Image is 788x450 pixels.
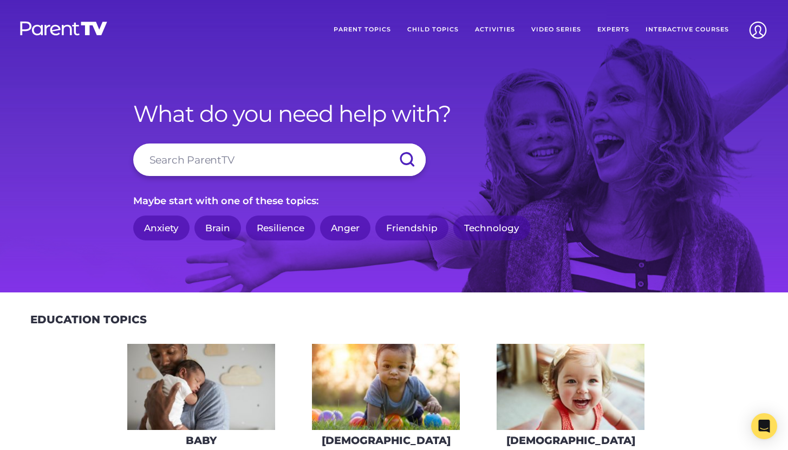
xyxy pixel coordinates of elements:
[325,16,399,43] a: Parent Topics
[133,192,655,210] p: Maybe start with one of these topics:
[589,16,637,43] a: Experts
[133,100,655,127] h1: What do you need help with?
[133,216,190,241] a: Anxiety
[399,16,467,43] a: Child Topics
[497,344,644,430] img: iStock-678589610_super-275x160.jpg
[320,216,370,241] a: Anger
[246,216,315,241] a: Resilience
[751,413,777,439] div: Open Intercom Messenger
[19,21,108,36] img: parenttv-logo-white.4c85aaf.svg
[312,344,460,430] img: iStock-620709410-275x160.jpg
[322,434,451,447] h3: [DEMOGRAPHIC_DATA]
[506,434,635,447] h3: [DEMOGRAPHIC_DATA]
[523,16,589,43] a: Video Series
[388,144,426,176] input: Submit
[453,216,530,241] a: Technology
[194,216,241,241] a: Brain
[186,434,217,447] h3: Baby
[375,216,448,241] a: Friendship
[30,313,147,326] h2: Education Topics
[127,344,275,430] img: AdobeStock_144860523-275x160.jpeg
[637,16,737,43] a: Interactive Courses
[133,144,426,176] input: Search ParentTV
[744,16,772,44] img: Account
[467,16,523,43] a: Activities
